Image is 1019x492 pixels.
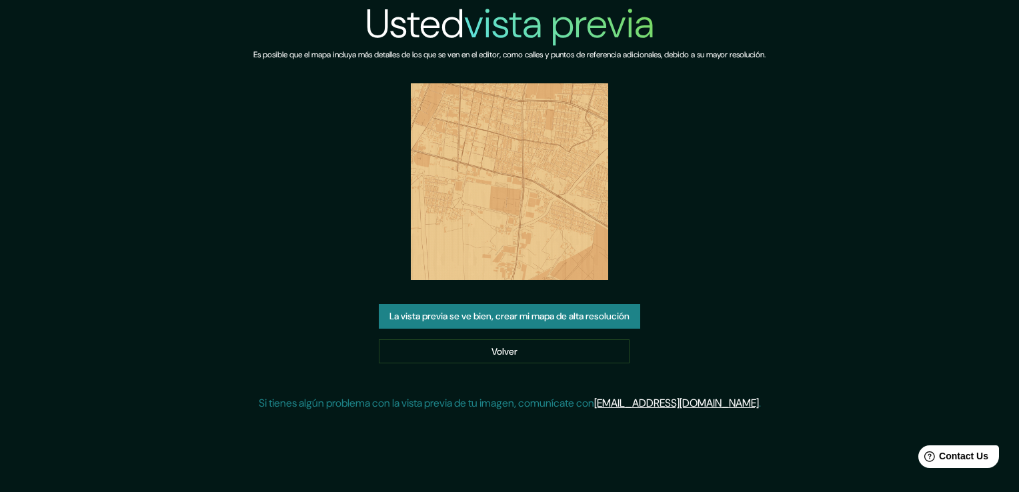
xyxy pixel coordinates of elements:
p: Si tienes algún problema con la vista previa de tu imagen, comunícate con . [259,395,761,411]
img: created-map-preview [411,83,608,280]
a: Volver [379,339,630,364]
h6: Es posible que el mapa incluya más detalles de los que se ven en el editor, como calles y puntos ... [253,48,766,62]
a: [EMAIL_ADDRESS][DOMAIN_NAME] [594,396,759,410]
button: La vista previa se ve bien, crear mi mapa de alta resolución [379,304,640,329]
iframe: Help widget launcher [900,440,1004,477]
